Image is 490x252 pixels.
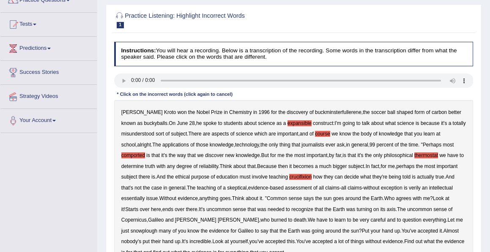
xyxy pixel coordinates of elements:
b: going [342,120,355,126]
b: learn [334,217,345,223]
b: truth [145,163,155,169]
b: way [177,152,186,158]
b: the [188,109,195,115]
b: at [445,195,449,201]
b: is [404,185,408,191]
b: 99 [370,142,375,148]
b: buckyballs [144,120,167,126]
b: to [286,206,290,212]
b: the [400,142,408,148]
b: that [348,152,356,158]
b: uncommon [407,206,432,212]
b: philosophical [384,152,413,158]
b: axis [387,206,396,212]
b: [PERSON_NAME] [218,217,259,223]
b: burned [271,217,287,223]
b: is [151,174,155,180]
b: of [172,228,177,234]
b: general [169,185,186,191]
b: me [423,195,430,201]
b: important [277,131,298,137]
b: about [246,195,258,201]
b: that's [121,185,133,191]
b: he [196,120,202,126]
b: about [371,120,384,126]
b: anything [199,195,218,201]
b: what [385,120,396,126]
b: you [178,228,186,234]
b: being [389,174,401,180]
b: for [381,163,386,169]
b: decide [344,174,359,180]
b: with [156,163,165,169]
b: it's [441,120,447,126]
a: Strategy Videos [0,85,97,106]
b: evidence [209,228,229,234]
b: Chemistry [229,109,252,115]
b: that [247,163,256,169]
b: of [448,206,452,212]
b: The [152,142,161,148]
b: discovery [287,109,308,115]
b: me [456,217,463,223]
b: claims [325,185,339,191]
b: subject [121,174,137,180]
b: time [408,142,418,148]
b: question [402,217,422,223]
b: and [165,217,174,223]
b: expansible [287,120,312,126]
b: in [346,142,350,148]
b: sense [433,206,447,212]
b: In [366,163,370,169]
b: they're [372,174,387,180]
b: And [156,174,165,180]
b: degree [176,163,192,169]
a: Success Stories [0,61,97,82]
b: the [143,185,150,191]
b: subject [348,163,364,169]
b: as [276,120,282,126]
b: it's [357,152,363,158]
b: who [260,217,270,223]
b: the [324,206,331,212]
b: involve [252,174,268,180]
b: was [257,206,266,212]
b: Galileo [148,217,164,223]
b: because [421,120,440,126]
b: ethical [175,174,189,180]
b: of [230,131,235,137]
b: But [261,152,269,158]
b: teaching [197,185,216,191]
b: that [315,206,323,212]
b: and [300,131,308,137]
b: goes [333,195,344,201]
b: skeptical [227,185,246,191]
b: It's [199,206,205,212]
b: at [436,131,440,137]
b: And [446,174,454,180]
b: Without [159,195,176,201]
b: they [324,174,333,180]
a: Your Account [0,109,97,130]
b: known [121,120,136,126]
b: school [121,142,136,148]
b: an [422,185,427,191]
b: shaped [397,109,413,115]
b: comported [121,152,145,158]
b: of [373,131,378,137]
b: there [186,206,197,212]
b: snowplough [131,228,157,234]
b: buckminsterfullerene [315,109,361,115]
b: ball [387,109,395,115]
b: Think [232,195,244,201]
b: about [233,163,246,169]
b: subject [171,131,187,137]
b: for [271,109,277,115]
b: death [294,217,307,223]
b: to [397,217,401,223]
b: Let [447,217,454,223]
b: for [270,152,276,158]
b: of [165,131,170,137]
b: all [319,185,324,191]
b: most [294,152,305,158]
